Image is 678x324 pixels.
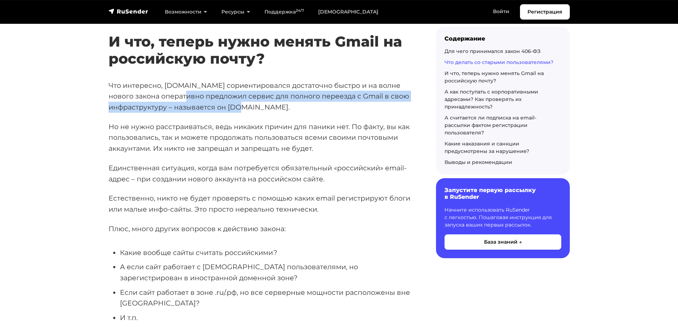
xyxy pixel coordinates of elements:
a: Возможности [158,5,214,19]
img: RuSender [109,8,148,15]
a: Что делать со старыми пользователями? [445,59,553,65]
a: Войти [486,4,516,19]
h6: Запустите первую рассылку в RuSender [445,187,561,200]
li: А если сайт работает с [DEMOGRAPHIC_DATA] пользователями, но зарегистрирован в иностранной доменн... [120,261,413,283]
p: Начните использовать RuSender с легкостью. Пошаговая инструкция для запуска ваших первых рассылок. [445,206,561,229]
sup: 24/7 [296,8,304,13]
li: Какие вообще сайты считать российскими? [120,247,413,258]
h2: И что, теперь нужно менять Gmail на российскую почту? [109,12,413,67]
a: Ресурсы [214,5,257,19]
a: Запустите первую рассылку в RuSender Начните использовать RuSender с легкостью. Пошаговая инструк... [436,178,570,258]
p: Естественно, никто не будет проверять с помощью каких email регистрируют блоги или малые инфо-сай... [109,193,413,214]
a: Регистрация [520,4,570,20]
div: Содержание [445,35,561,42]
a: Поддержка24/7 [257,5,311,19]
p: Единственная ситуация, когда вам потребуется обязательный «российский» email-адрес – при создании... [109,163,413,184]
p: Но не нужно расстраиваться, ведь никаких причин для паники нет. По факту, вы как пользовались, та... [109,121,413,154]
button: База знаний → [445,234,561,250]
a: А считается ли подписка на email-рассылки фактом регистрации пользователя? [445,115,536,136]
li: И т.п. [120,312,413,323]
a: Какие наказания и санкции предусмотрены за нарушение? [445,140,529,154]
a: Выводы и рекомендации [445,159,512,165]
a: И что, теперь нужно менять Gmail на российскую почту? [445,70,544,84]
a: [DEMOGRAPHIC_DATA] [311,5,385,19]
p: Что интересно, [DOMAIN_NAME] сориентировался достаточно быстро и на волне нового закона оперативн... [109,80,413,113]
a: Для чего принимался закон 406-ФЗ [445,48,541,54]
p: Плюс, много других вопросов к действию закона: [109,223,413,234]
li: Если сайт работает в зоне .ru/.рф, но все серверные мощности расположены вне [GEOGRAPHIC_DATA]? [120,287,413,309]
a: А как поступать с корпоративными адресами? Как проверять их принадлежность? [445,89,538,110]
